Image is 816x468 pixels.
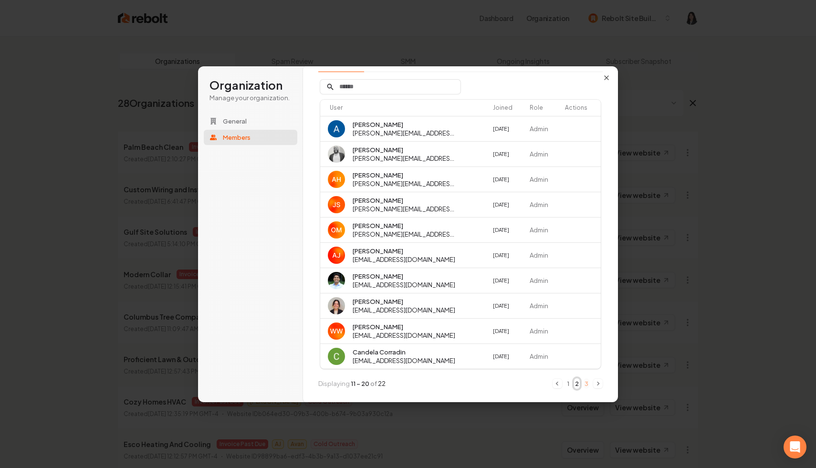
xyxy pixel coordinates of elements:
[584,378,589,389] button: 3
[328,146,345,163] img: Denis Mendoza
[320,100,489,116] th: User
[353,306,455,314] span: [EMAIL_ADDRESS][DOMAIN_NAME]
[320,80,460,94] input: Search
[353,154,457,163] span: [PERSON_NAME][EMAIL_ADDRESS][DOMAIN_NAME]
[493,353,509,359] span: [DATE]
[370,380,377,387] span: of
[353,120,403,129] span: [PERSON_NAME]
[353,171,403,179] span: [PERSON_NAME]
[328,247,345,264] img: Austin Jellison
[493,201,509,208] span: [DATE]
[493,277,509,283] span: [DATE]
[530,302,554,310] p: Admin
[351,380,369,387] span: 11 – 20
[223,117,247,125] span: General
[493,151,509,157] span: [DATE]
[353,129,457,137] span: [PERSON_NAME][EMAIL_ADDRESS][DOMAIN_NAME]
[566,378,570,389] button: 1
[204,130,297,145] button: Members
[530,327,554,335] p: Admin
[353,331,455,340] span: [EMAIL_ADDRESS][DOMAIN_NAME]
[593,379,603,388] button: Next
[561,100,601,116] th: Actions
[353,221,403,230] span: [PERSON_NAME]
[328,221,345,239] img: Omar Molai
[530,150,554,158] p: Admin
[526,100,561,116] th: Role
[328,196,345,213] img: James Shamoun
[530,276,554,285] p: Admin
[530,200,554,209] p: Admin
[553,379,562,388] button: Previous
[353,146,403,154] span: [PERSON_NAME]
[318,380,350,387] span: Displaying
[493,176,509,182] span: [DATE]
[353,297,403,306] span: [PERSON_NAME]
[493,302,509,309] span: [DATE]
[328,272,345,289] img: Arwin Rahmatpanah
[328,171,345,188] img: Anthony Hurgoi
[378,380,386,387] span: 22
[353,281,455,289] span: [EMAIL_ADDRESS][DOMAIN_NAME]
[353,348,406,356] span: Candela Corradin
[353,322,403,331] span: [PERSON_NAME]
[574,378,580,389] button: 2
[493,252,509,258] span: [DATE]
[530,175,554,184] p: Admin
[328,322,345,340] img: Will Wallace
[530,125,554,133] p: Admin
[353,255,455,264] span: [EMAIL_ADDRESS][DOMAIN_NAME]
[493,125,509,132] span: [DATE]
[209,94,292,102] p: Manage your organization.
[530,251,554,260] p: Admin
[530,352,554,361] p: Admin
[223,133,251,142] span: Members
[204,114,297,129] button: General
[489,100,525,116] th: Joined
[353,272,403,281] span: [PERSON_NAME]
[493,328,509,334] span: [DATE]
[209,78,292,93] h1: Organization
[353,356,455,365] span: [EMAIL_ADDRESS][DOMAIN_NAME]
[328,348,345,365] img: Candela Corradin
[353,196,403,205] span: [PERSON_NAME]
[328,120,345,137] img: Andrew Magana
[328,297,345,314] img: Brisa Leon
[353,205,457,213] span: [PERSON_NAME][EMAIL_ADDRESS][DOMAIN_NAME]
[353,230,457,239] span: [PERSON_NAME][EMAIL_ADDRESS][DOMAIN_NAME]
[530,226,554,234] p: Admin
[493,227,509,233] span: [DATE]
[353,179,457,188] span: [PERSON_NAME][EMAIL_ADDRESS][DOMAIN_NAME]
[353,247,403,255] span: [PERSON_NAME]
